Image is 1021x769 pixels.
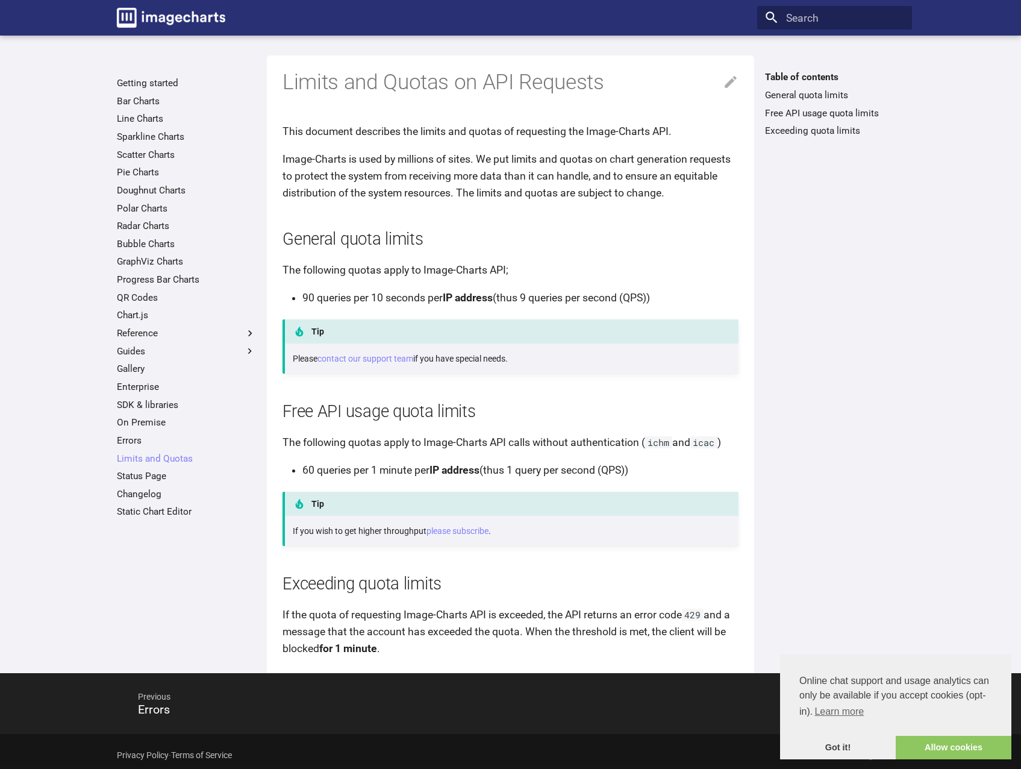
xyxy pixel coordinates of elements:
[117,416,256,428] a: On Premise
[117,327,256,339] label: Reference
[283,262,738,278] p: The following quotas apply to Image-Charts API;
[799,674,992,721] span: Online chat support and usage analytics can only be available if you accept cookies (opt-in).
[317,354,413,363] a: contact our support team
[429,464,479,476] strong: IP address
[765,107,904,119] a: Free API usage quota limits
[896,736,1011,760] a: allow cookies
[109,676,511,731] a: PreviousErrors
[813,703,866,721] a: learn more about cookies
[117,8,225,28] img: logo
[283,69,738,96] h1: Limits and Quotas on API Requests
[138,703,170,717] span: Errors
[117,202,256,215] a: Polar Charts
[302,462,738,479] li: 60 queries per 1 minute per (thus 1 query per second (QPS))
[125,681,495,713] span: Previous
[283,123,738,140] p: This document describes the limits and quotas of requesting the Image-Charts API.
[645,436,672,448] code: ichm
[117,292,256,304] a: QR Codes
[757,71,912,137] nav: Table of contents
[117,435,256,447] a: Errors
[117,184,256,196] a: Doughnut Charts
[443,292,493,304] strong: IP address
[293,524,730,538] p: If you wish to get higher throughput .
[117,309,256,321] a: Chart.js
[757,71,912,83] label: Table of contents
[283,492,738,516] p: Tip
[293,352,730,366] p: Please if you have special needs.
[319,642,377,654] strong: for 1 minute
[117,77,256,89] a: Getting started
[780,654,1011,759] div: cookieconsent
[117,453,256,465] a: Limits and Quotas
[690,436,717,448] code: icac
[117,149,256,161] a: Scatter Charts
[117,274,256,286] a: Progress Bar Charts
[426,526,489,536] a: please subscribe
[117,399,256,411] a: SDK & libraries
[117,381,256,393] a: Enterprise
[117,238,256,250] a: Bubble Charts
[283,606,738,657] p: If the quota of requesting Image-Charts API is exceeded, the API returns an error code and a mess...
[283,151,738,201] p: Image-Charts is used by millions of sites. We put limits and quotas on chart generation requests ...
[283,434,738,451] p: The following quotas apply to Image-Charts API calls without authentication ( and )
[111,2,231,33] a: Image-Charts documentation
[765,125,904,137] a: Exceeding quota limits
[117,506,256,518] a: Static Chart Editor
[757,6,912,30] input: Search
[283,573,738,596] h2: Exceeding quota limits
[117,363,256,375] a: Gallery
[117,113,256,125] a: Line Charts
[117,488,256,500] a: Changelog
[117,220,256,232] a: Radar Charts
[117,345,256,357] label: Guides
[283,228,738,251] h2: General quota limits
[117,750,169,760] a: Privacy Policy
[117,95,256,107] a: Bar Charts
[117,131,256,143] a: Sparkline Charts
[283,400,738,424] h2: Free API usage quota limits
[283,319,738,344] p: Tip
[302,289,738,306] li: 90 queries per 10 seconds per (thus 9 queries per second (QPS))
[117,166,256,178] a: Pie Charts
[117,256,256,268] a: GraphViz Charts
[780,736,896,760] a: dismiss cookie message
[765,89,904,101] a: General quota limits
[117,743,232,767] div: -
[682,609,704,621] code: 429
[171,750,232,760] a: Terms of Service
[117,470,256,482] a: Status Page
